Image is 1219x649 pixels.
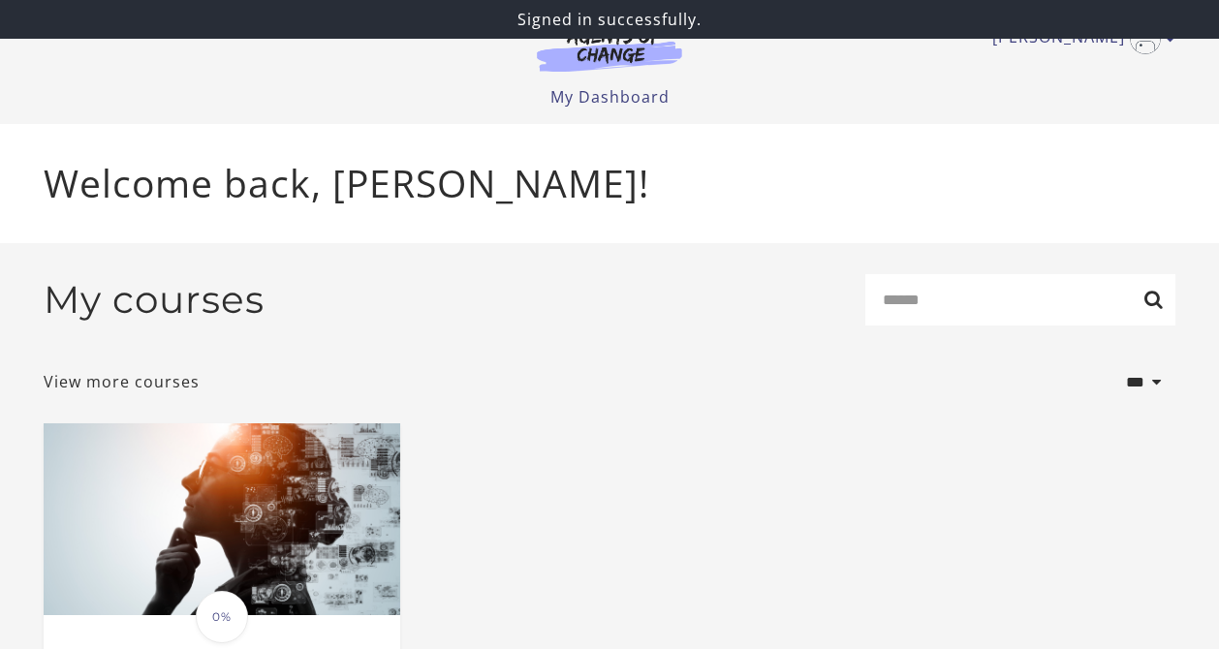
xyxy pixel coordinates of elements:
[516,27,703,72] img: Agents of Change Logo
[44,370,200,393] a: View more courses
[8,8,1211,31] p: Signed in successfully.
[992,23,1166,54] a: Toggle menu
[44,155,1175,212] p: Welcome back, [PERSON_NAME]!
[550,86,670,108] a: My Dashboard
[196,591,248,643] span: 0%
[44,277,265,323] h2: My courses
